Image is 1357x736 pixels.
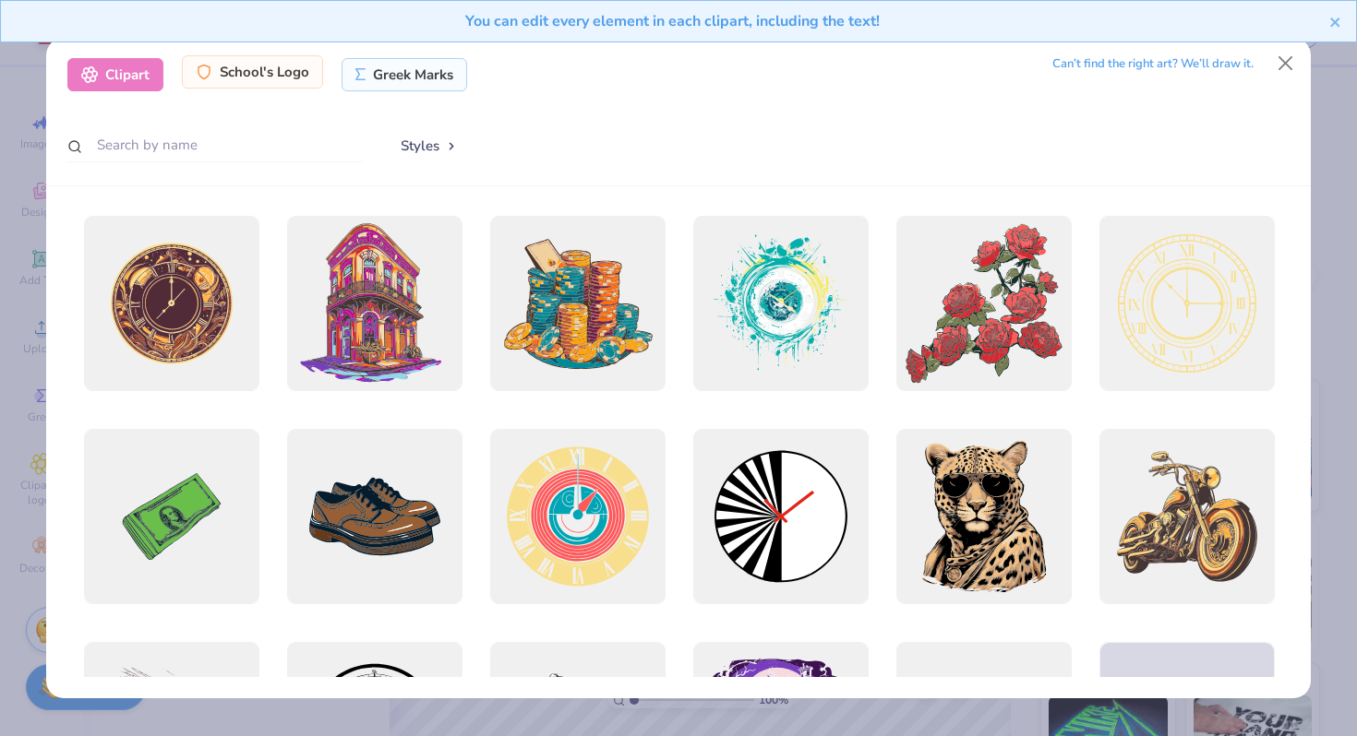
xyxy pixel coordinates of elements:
[67,58,163,91] div: Clipart
[1052,48,1254,80] div: Can’t find the right art? We’ll draw it.
[1268,46,1303,81] button: Close
[15,10,1329,32] div: You can edit every element in each clipart, including the text!
[342,58,468,91] div: Greek Marks
[67,128,363,162] input: Search by name
[381,128,477,163] button: Styles
[182,55,323,89] div: School's Logo
[1329,10,1342,32] button: close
